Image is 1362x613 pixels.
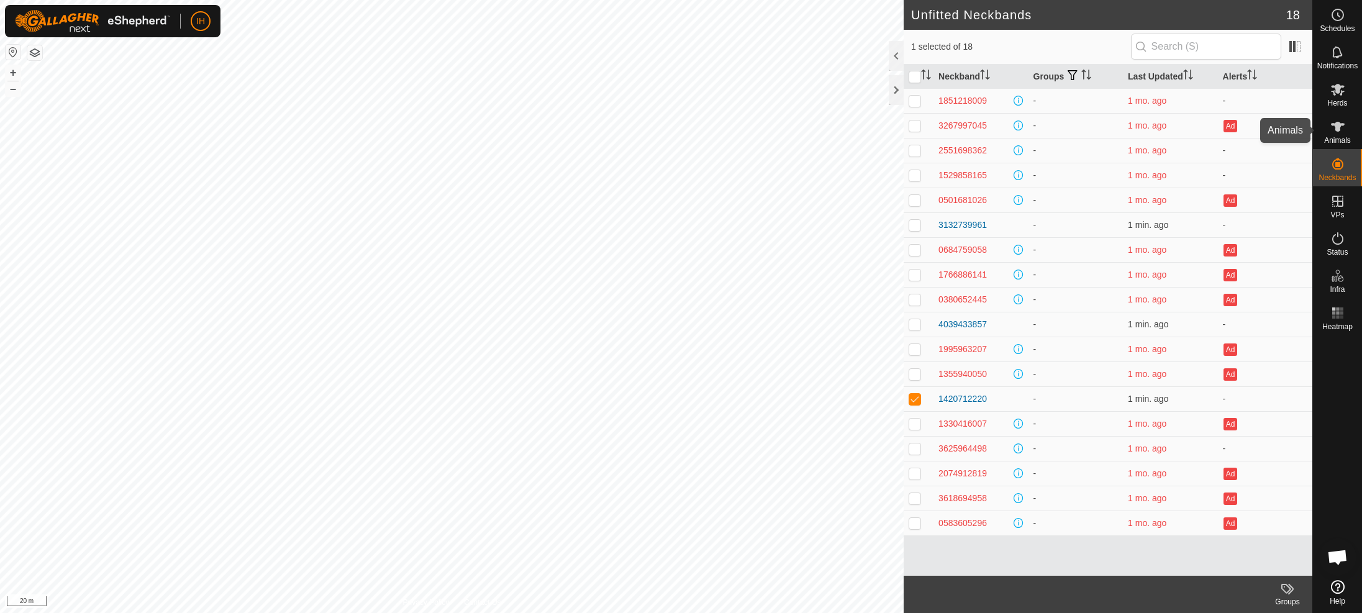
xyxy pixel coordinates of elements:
[1028,88,1123,113] td: -
[980,71,990,81] p-sorticon: Activate to sort
[1128,294,1166,304] span: Sep 1, 2025, 2:51 PM
[938,492,987,505] div: 3618694958
[1128,493,1166,503] span: Sep 1, 2025, 2:51 PM
[1324,137,1351,144] span: Animals
[1128,468,1166,478] span: Sep 1, 2025, 2:51 PM
[1263,596,1312,607] div: Groups
[1218,163,1312,188] td: -
[1028,337,1123,361] td: -
[1028,163,1123,188] td: -
[1286,6,1300,24] span: 18
[1028,411,1123,436] td: -
[1224,269,1237,281] button: Ad
[1128,195,1166,205] span: Sep 1, 2025, 2:51 PM
[6,45,20,60] button: Reset Map
[1330,597,1345,605] span: Help
[1128,120,1166,130] span: Sep 1, 2025, 2:51 PM
[1330,211,1344,219] span: VPs
[1028,436,1123,461] td: -
[1224,418,1237,430] button: Ad
[1028,312,1123,337] td: -
[921,71,931,81] p-sorticon: Activate to sort
[938,194,987,207] div: 0501681026
[1128,170,1166,180] span: Sep 1, 2025, 2:51 PM
[1128,369,1166,379] span: Sep 1, 2025, 2:52 PM
[911,40,1131,53] span: 1 selected of 18
[27,45,42,60] button: Map Layers
[1028,511,1123,535] td: -
[1224,294,1237,306] button: Ad
[1218,88,1312,113] td: -
[1224,493,1237,505] button: Ad
[933,65,1028,89] th: Neckband
[938,417,987,430] div: 1330416007
[1028,361,1123,386] td: -
[1128,518,1166,528] span: Sep 1, 2025, 2:51 PM
[911,7,1286,22] h2: Unfitted Neckbands
[1224,468,1237,480] button: Ad
[938,119,987,132] div: 3267997045
[1028,287,1123,312] td: -
[1128,245,1166,255] span: Sep 1, 2025, 2:51 PM
[938,94,987,107] div: 1851218009
[1224,120,1237,132] button: Ad
[1327,99,1347,107] span: Herds
[938,169,987,182] div: 1529858165
[1319,538,1356,576] div: Open chat
[938,393,987,406] div: 1420712220
[1218,65,1312,89] th: Alerts
[938,268,987,281] div: 1766886141
[938,442,987,455] div: 3625964498
[1224,194,1237,207] button: Ad
[1128,319,1168,329] span: Oct 4, 2025, 5:06 PM
[1327,248,1348,256] span: Status
[1320,25,1355,32] span: Schedules
[1330,286,1345,293] span: Infra
[1028,138,1123,163] td: -
[938,243,987,257] div: 0684759058
[403,597,450,608] a: Privacy Policy
[1218,312,1312,337] td: -
[1028,212,1123,237] td: -
[1247,71,1257,81] p-sorticon: Activate to sort
[1224,517,1237,530] button: Ad
[938,293,987,306] div: 0380652445
[938,219,987,232] div: 3132739961
[1224,244,1237,257] button: Ad
[1128,270,1166,279] span: Sep 1, 2025, 2:36 PM
[1028,262,1123,287] td: -
[1218,386,1312,411] td: -
[938,467,987,480] div: 2074912819
[1218,138,1312,163] td: -
[464,597,501,608] a: Contact Us
[1123,65,1217,89] th: Last Updated
[1128,344,1166,354] span: Sep 1, 2025, 2:51 PM
[1218,212,1312,237] td: -
[1218,436,1312,461] td: -
[196,15,205,28] span: IH
[938,517,987,530] div: 0583605296
[1322,323,1353,330] span: Heatmap
[1313,575,1362,610] a: Help
[1319,174,1356,181] span: Neckbands
[15,10,170,32] img: Gallagher Logo
[1028,461,1123,486] td: -
[1128,220,1168,230] span: Oct 4, 2025, 5:06 PM
[938,144,987,157] div: 2551698362
[1028,65,1123,89] th: Groups
[1028,113,1123,138] td: -
[1128,394,1168,404] span: Oct 4, 2025, 5:06 PM
[1183,71,1193,81] p-sorticon: Activate to sort
[1028,486,1123,511] td: -
[1081,71,1091,81] p-sorticon: Activate to sort
[938,318,987,331] div: 4039433857
[1131,34,1281,60] input: Search (S)
[1224,368,1237,381] button: Ad
[6,81,20,96] button: –
[1128,443,1166,453] span: Sep 1, 2025, 2:51 PM
[938,368,987,381] div: 1355940050
[1128,96,1166,106] span: Sep 1, 2025, 2:51 PM
[1128,145,1166,155] span: Sep 1, 2025, 2:52 PM
[1028,188,1123,212] td: -
[6,65,20,80] button: +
